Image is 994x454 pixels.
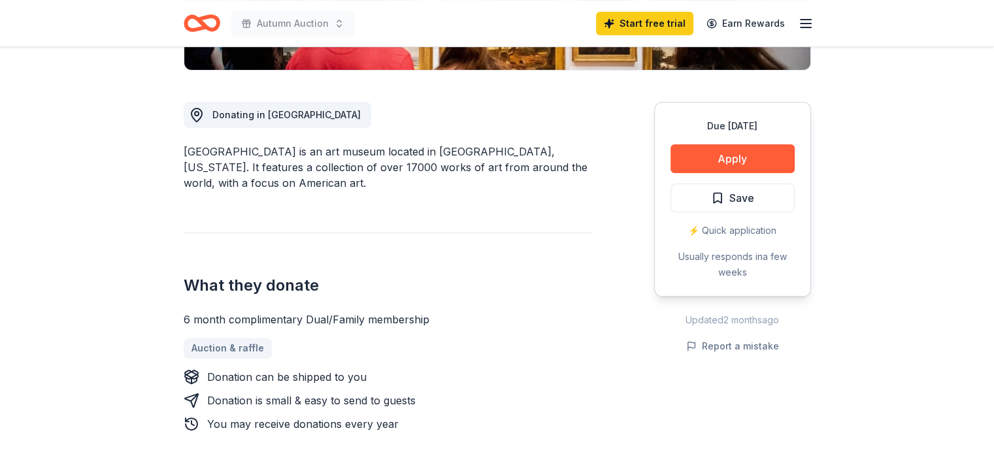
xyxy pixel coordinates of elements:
[671,118,795,134] div: Due [DATE]
[207,369,367,385] div: Donation can be shipped to you
[654,312,811,328] div: Updated 2 months ago
[184,275,591,296] h2: What they donate
[257,16,329,31] span: Autumn Auction
[184,312,591,327] div: 6 month complimentary Dual/Family membership
[686,338,779,354] button: Report a mistake
[671,184,795,212] button: Save
[671,249,795,280] div: Usually responds in a few weeks
[184,338,272,359] a: Auction & raffle
[596,12,693,35] a: Start free trial
[207,393,416,408] div: Donation is small & easy to send to guests
[671,223,795,238] div: ⚡️ Quick application
[184,8,220,39] a: Home
[729,189,754,206] span: Save
[671,144,795,173] button: Apply
[231,10,355,37] button: Autumn Auction
[184,144,591,191] div: [GEOGRAPHIC_DATA] is an art museum located in [GEOGRAPHIC_DATA], [US_STATE]. It features a collec...
[212,109,361,120] span: Donating in [GEOGRAPHIC_DATA]
[699,12,793,35] a: Earn Rewards
[207,416,399,432] div: You may receive donations every year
